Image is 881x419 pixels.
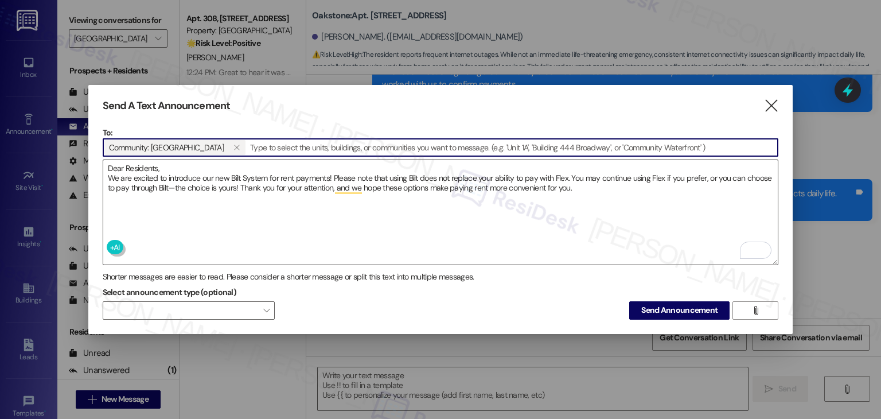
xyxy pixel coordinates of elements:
textarea: To enrich screen reader interactions, please activate Accessibility in Grammarly extension settings [103,160,778,265]
i:  [233,143,240,152]
i:  [751,306,760,315]
div: Shorter messages are easier to read. Please consider a shorter message or split this text into mu... [103,271,779,283]
h3: Send A Text Announcement [103,99,230,112]
span: Send Announcement [641,304,718,316]
span: Community: Country Oaks [109,140,224,155]
button: Send Announcement [629,301,730,320]
i:  [763,100,779,112]
label: Select announcement type (optional) [103,284,237,301]
input: Type to select the units, buildings, or communities you want to message. (e.g. 'Unit 1A', 'Buildi... [247,139,778,156]
button: Community: Country Oaks [228,140,245,155]
p: To: [103,127,779,138]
